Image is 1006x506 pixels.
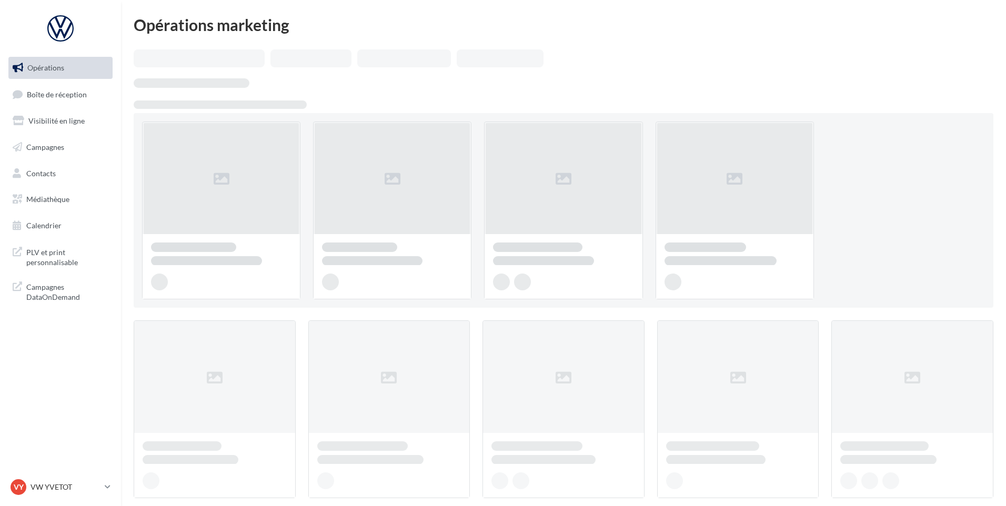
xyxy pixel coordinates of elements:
[31,482,100,492] p: VW YVETOT
[6,241,115,272] a: PLV et print personnalisable
[6,110,115,132] a: Visibilité en ligne
[26,195,69,204] span: Médiathèque
[27,63,64,72] span: Opérations
[26,280,108,302] span: Campagnes DataOnDemand
[26,143,64,151] span: Campagnes
[6,215,115,237] a: Calendrier
[26,245,108,268] span: PLV et print personnalisable
[6,276,115,307] a: Campagnes DataOnDemand
[134,17,993,33] div: Opérations marketing
[6,136,115,158] a: Campagnes
[6,83,115,106] a: Boîte de réception
[14,482,24,492] span: VY
[6,188,115,210] a: Médiathèque
[28,116,85,125] span: Visibilité en ligne
[26,168,56,177] span: Contacts
[6,57,115,79] a: Opérations
[27,89,87,98] span: Boîte de réception
[8,477,113,497] a: VY VW YVETOT
[6,163,115,185] a: Contacts
[26,221,62,230] span: Calendrier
